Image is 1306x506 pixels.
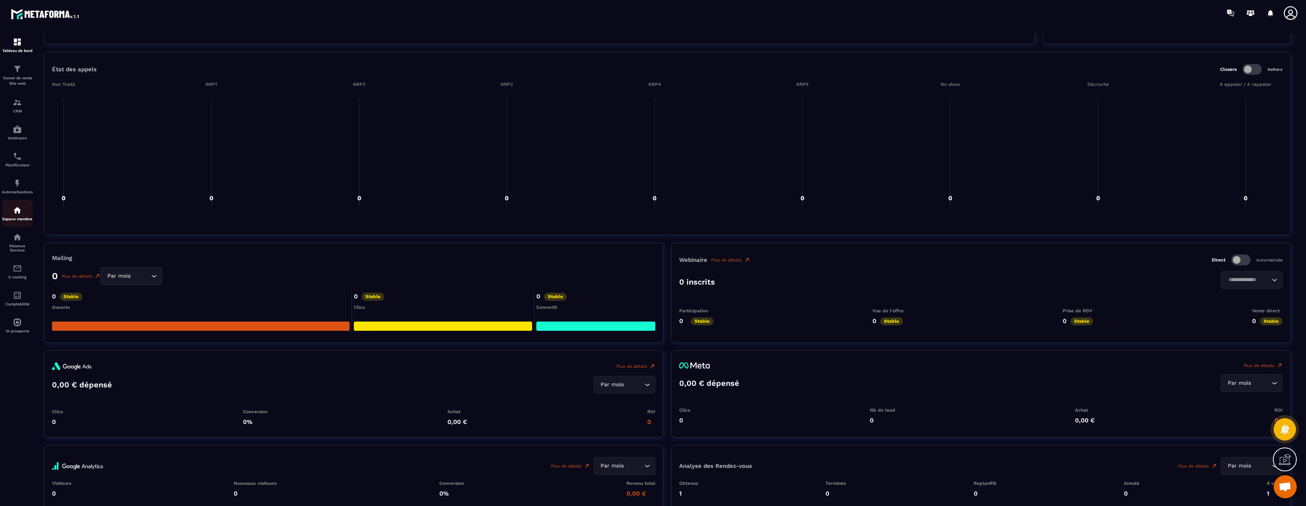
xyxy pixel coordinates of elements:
p: ROI [1274,407,1283,413]
tspan: Décroché [1087,82,1109,87]
p: 0,00 € [1075,417,1095,424]
p: CRM [2,109,33,113]
div: Search for option [1221,271,1283,289]
p: 0 [679,417,690,424]
input: Search for option [1252,379,1270,387]
p: Stable [691,317,713,325]
span: Par mois [1226,379,1252,387]
img: email [13,264,22,273]
a: Plus de détails [62,273,100,279]
p: Vue de l’offre [872,308,904,313]
p: Tableau de bord [2,49,33,53]
p: 0 [1063,317,1067,325]
p: Prise de RDV [1063,308,1093,313]
p: 1 [679,490,698,497]
p: Espace membre [2,217,33,221]
tspan: NRP2 [353,82,365,87]
p: 0 [234,490,276,497]
p: 0% [439,490,464,497]
p: Stable [60,293,82,301]
p: Tunnel de vente Site web [2,75,33,86]
tspan: NRP5 [796,82,809,87]
tspan: NRP1 [206,82,217,87]
tspan: NRP3 [501,82,513,87]
a: automationsautomationsEspace membre [2,200,33,227]
span: Par mois [105,272,132,280]
p: Visiteurs [52,481,71,486]
p: Automatisations [2,190,33,194]
p: 0,00 € [626,490,655,497]
a: emailemailE-mailing [2,258,33,285]
a: accountantaccountantComptabilité [2,285,33,312]
img: social-network [13,233,22,242]
div: Ouverts [52,305,350,310]
p: 0 inscrits [679,277,715,287]
p: Clics [679,407,690,413]
img: arrowUpRight [649,363,655,369]
p: 0 [52,490,71,497]
p: Clics [52,409,63,414]
img: automations [13,206,22,215]
div: Convertit [536,305,655,310]
p: 0 [536,293,540,301]
p: Direct [1212,257,1226,263]
input: Search for option [625,462,643,470]
input: Search for option [1252,462,1270,470]
p: 0 [974,490,996,497]
p: 0 [647,418,655,426]
img: googleAdsLogo [52,362,92,370]
input: Search for option [625,380,643,389]
p: 0 [1124,490,1139,497]
a: automationsautomationsAutomatisations [2,173,33,200]
div: Search for option [100,267,162,285]
p: Analyse des Rendez-vous [679,462,752,469]
p: Replanifié [974,481,996,486]
p: À venir [1267,481,1283,486]
p: 0,00 € dépensé [52,380,112,389]
p: Revenu total [626,481,655,486]
a: social-networksocial-networkRéseaux Sociaux [2,227,33,258]
img: google-analytics-full-logo.a0992ec6.svg [52,457,103,475]
p: Achat [1075,407,1095,413]
p: Webinaire [2,136,33,140]
p: Nb de lead [870,407,895,413]
img: formation [13,64,22,74]
div: Search for option [1221,374,1283,392]
p: Nouveaux visiteurs [234,481,276,486]
p: ROI [647,409,655,414]
span: Par mois [599,380,625,389]
p: 1 [1267,490,1283,497]
a: Plus de détails [616,362,655,370]
img: metaLogo [679,362,710,369]
p: 0% [243,418,268,426]
img: scheduler [13,152,22,161]
div: Ouvrir le chat [1274,475,1297,498]
img: narrow-up-right-o.6b7c60e2.svg [94,273,100,279]
input: Search for option [1226,276,1270,284]
img: arrowUpRight [1276,362,1283,369]
div: Search for option [1221,457,1283,475]
a: Plus de détails [1244,362,1283,369]
div: Search for option [594,376,655,394]
p: Participation [679,308,713,313]
a: Plus de détails [711,257,750,263]
p: Stable [544,293,567,301]
p: 0 [52,418,63,426]
p: Annulé [1124,481,1139,486]
p: Stable [1070,317,1093,325]
p: Terminés [825,481,846,486]
tspan: No show [941,82,960,87]
img: automations [13,179,22,188]
p: Mailing [52,255,655,261]
img: accountant [13,291,22,300]
p: Conversion [243,409,268,414]
p: Stable [880,317,903,325]
img: narrow-up-right-o.6b7c60e2.svg [1211,463,1217,469]
a: formationformationCRM [2,92,33,119]
span: Par mois [1226,462,1252,470]
div: Clics [354,305,532,310]
img: formation [13,37,22,47]
p: Stable [362,293,384,301]
p: 0 [870,417,895,424]
a: formationformationTableau de bord [2,32,33,59]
